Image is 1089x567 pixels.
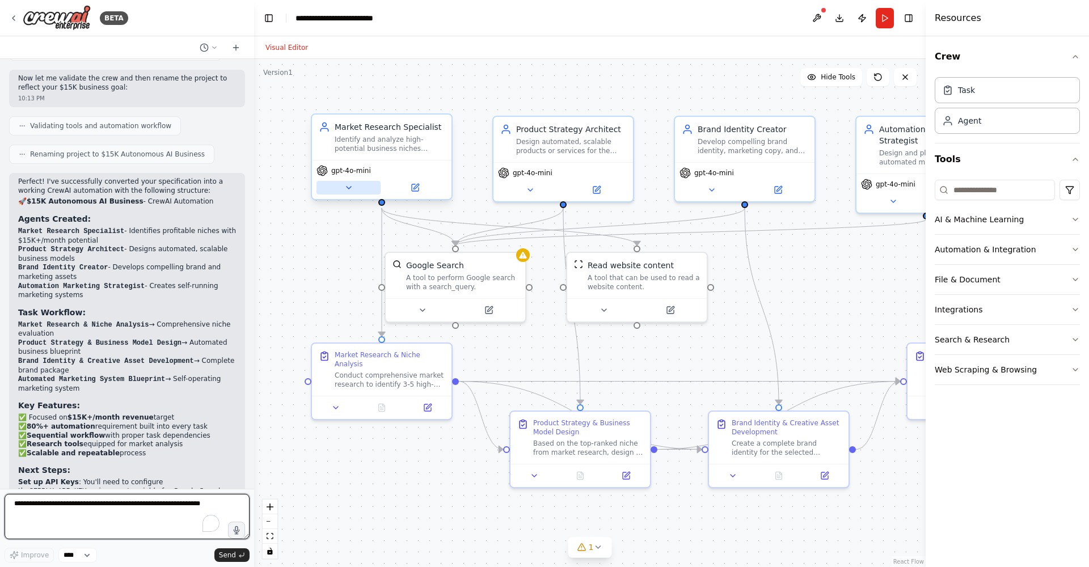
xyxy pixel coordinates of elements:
nav: breadcrumb [296,12,409,24]
button: toggle interactivity [263,544,277,558]
h4: Resources [935,11,981,25]
button: Visual Editor [259,41,315,54]
span: Send [219,551,236,560]
button: Open in side panel [383,181,447,194]
div: Automation Marketing Strategist [879,124,989,146]
code: SERPLY_API_KEY [29,488,87,496]
g: Edge from 51c6042c-2357-4709-a793-e35db0d5d298 to ff0b2d12-83f3-4415-a1f8-390cd5d59c03 [450,208,569,246]
div: Automation Marketing StrategistDesign and plan fully automated marketing campaigns for {target_ni... [855,116,997,214]
g: Edge from b0a9238e-48c7-40fb-8209-73ae2c6ef0c9 to ff0b2d12-83f3-4415-a1f8-390cd5d59c03 [450,208,750,246]
button: No output available [358,401,406,414]
button: Integrations [935,295,1080,324]
div: BETA [100,11,128,25]
span: 1 [589,541,594,553]
div: Brand Identity & Creative Asset Development [732,418,842,437]
li: : You'll need to configure the environment variable for Google Search functionality [18,478,236,505]
button: Crew [935,41,1080,73]
g: Edge from 51c6042c-2357-4709-a793-e35db0d5d298 to e7b343e0-60f2-436d-beea-f734723f5d32 [558,208,586,404]
div: Create a complete brand identity for the selected business including brand name, logo concept, co... [732,439,842,457]
code: Automated Marketing System Blueprint [18,375,165,383]
li: → Complete brand package [18,357,236,375]
button: zoom in [263,500,277,514]
button: Hide left sidebar [261,10,277,26]
div: Market Research SpecialistIdentify and analyze high-potential business niches capable of generati... [311,116,453,202]
button: Web Scraping & Browsing [935,355,1080,384]
strong: $15K+/month revenue [67,413,154,421]
li: → Automated business blueprint [18,338,236,357]
button: No output available [556,469,605,483]
button: File & Document [935,265,1080,294]
div: Based on the top-ranked niche from market research, design a comprehensive product strategy and b... [533,439,643,457]
div: Product Strategy & Business Model Design [533,418,643,437]
button: Open in side panel [408,401,447,414]
li: ✅ requirement built into every task [18,422,236,431]
button: Start a new chat [227,41,245,54]
g: Edge from e90d6979-91e0-4e6a-9f2e-5e7911e7b05a to a4cdb569-63b4-4627-acc6-dda2009b1d2f [376,208,387,336]
g: Edge from 74b78d74-709a-47c2-900a-6a1a624633a2 to 230a7715-ede5-4d0d-9c5b-12caffc092cd [856,376,900,455]
div: Market Research & Niche AnalysisConduct comprehensive market research to identify 3-5 high-potent... [311,342,453,420]
button: Search & Research [935,325,1080,354]
div: Crew [935,73,1080,143]
div: Read website content [588,260,674,271]
strong: $15K Autonomous AI Business [27,197,143,205]
div: Brand Identity & Creative Asset DevelopmentCreate a complete brand identity for the selected busi... [708,411,850,488]
a: React Flow attribution [893,558,924,565]
strong: Task Workflow: [18,308,86,317]
button: Open in side panel [746,183,810,197]
code: Automation Marketing Strategist [18,282,145,290]
li: ✅ equipped for market analysis [18,440,236,449]
g: Edge from e7b343e0-60f2-436d-beea-f734723f5d32 to 230a7715-ede5-4d0d-9c5b-12caffc092cd [657,376,900,455]
div: Market Research Specialist [335,121,445,133]
div: Market Research & Niche Analysis [335,350,445,369]
div: SerplyWebSearchToolGoogle SearchA tool to perform Google search with a search_query. [385,252,526,323]
li: - Creates self-running marketing systems [18,282,236,300]
button: No output available [755,469,803,483]
button: Open in side panel [564,183,628,197]
div: Agent [958,115,981,126]
button: AI & Machine Learning [935,205,1080,234]
button: Tools [935,143,1080,175]
button: Click to speak your automation idea [228,522,245,539]
div: A tool that can be used to read a website content. [588,273,700,291]
p: Now let me validate the crew and then rename the project to reflect your $15K business goal: [18,74,236,92]
code: Product Strategy Architect [18,246,124,253]
li: - Designs automated, scalable business models [18,245,236,263]
g: Edge from a4cdb569-63b4-4627-acc6-dda2009b1d2f to e7b343e0-60f2-436d-beea-f734723f5d32 [459,376,503,455]
div: Product Strategy Architect [516,124,626,135]
p: Perfect! I've successfully converted your specification into a working CrewAI automation with the... [18,177,236,195]
div: Tools [935,175,1080,394]
div: Product Strategy & Business Model DesignBased on the top-ranked niche from market research, desig... [509,411,651,488]
div: Product Strategy ArchitectDesign automated, scalable products or services for the selected {targe... [492,116,634,202]
button: 1 [568,537,612,558]
div: Design and plan fully automated marketing campaigns for {target_niche} business including content... [879,149,989,167]
button: Hide right sidebar [901,10,917,26]
button: Send [214,548,250,562]
div: Design automated, scalable products or services for the selected {target_niche} that can be deliv... [516,137,626,155]
span: Validating tools and automation workflow [30,121,171,130]
button: Improve [5,548,54,562]
button: Hide Tools [800,68,862,86]
h2: 🚀 - CrewAI Automation [18,197,236,206]
div: Develop compelling brand identity, marketing copy, and creative assets for {target_niche} busines... [698,137,808,155]
strong: Key Features: [18,401,80,410]
g: Edge from b0a9238e-48c7-40fb-8209-73ae2c6ef0c9 to 74b78d74-709a-47c2-900a-6a1a624633a2 [739,208,784,404]
li: → Comprehensive niche evaluation [18,320,236,338]
div: Identify and analyze high-potential business niches capable of generating $15K+/month revenue thr... [335,135,445,153]
strong: Next Steps: [18,466,70,475]
div: React Flow controls [263,500,277,558]
strong: Research tools [27,440,83,448]
button: Open in side panel [805,469,844,483]
strong: Set up API Keys [18,478,79,486]
g: Edge from a4cdb569-63b4-4627-acc6-dda2009b1d2f to 230a7715-ede5-4d0d-9c5b-12caffc092cd [459,376,900,387]
code: Market Research Specialist [18,227,124,235]
div: 10:13 PM [18,94,236,103]
button: Open in side panel [638,303,702,317]
span: gpt-4o-mini [331,166,371,175]
div: Brand Identity Creator [698,124,808,135]
li: - Identifies profitable niches with $15K+/month potential [18,227,236,245]
strong: 80%+ automation [27,422,95,430]
li: ✅ Focused on target [18,413,236,422]
div: A tool to perform Google search with a search_query. [406,273,518,291]
div: Task [958,84,975,96]
g: Edge from 8aa867dc-bd4c-451c-9f6f-112ba3d5d8a9 to ff0b2d12-83f3-4415-a1f8-390cd5d59c03 [450,219,932,246]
